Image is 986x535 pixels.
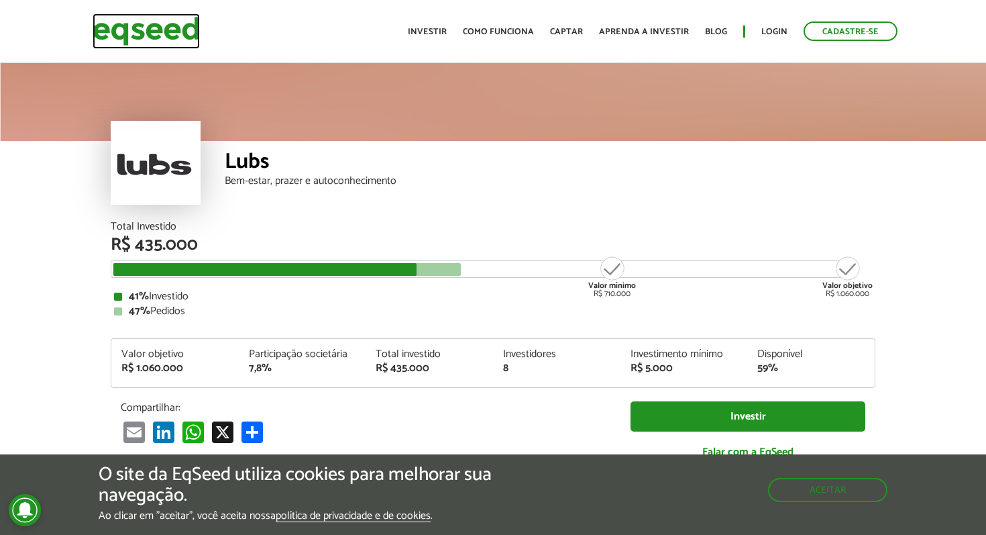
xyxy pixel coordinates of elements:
[757,363,865,374] div: 59%
[249,349,356,360] div: Participação societária
[631,349,738,360] div: Investimento mínimo
[150,421,177,443] a: LinkedIn
[587,255,637,298] div: R$ 710.000
[705,28,727,36] a: Blog
[249,363,356,374] div: 7,8%
[111,222,875,232] div: Total Investido
[503,349,610,360] div: Investidores
[631,401,865,432] a: Investir
[804,21,897,41] a: Cadastre-se
[180,421,207,443] a: WhatsApp
[631,363,738,374] div: R$ 5.000
[93,13,200,49] img: EqSeed
[225,151,875,176] div: Lubs
[550,28,583,36] a: Captar
[588,279,636,292] strong: Valor mínimo
[121,401,610,414] p: Compartilhar:
[276,511,431,522] a: política de privacidade e de cookies
[209,421,236,443] a: X
[99,509,572,522] p: Ao clicar em "aceitar", você aceita nossa .
[822,279,873,292] strong: Valor objetivo
[111,236,875,254] div: R$ 435.000
[239,421,266,443] a: Compartilhar
[463,28,534,36] a: Como funciona
[376,349,483,360] div: Total investido
[114,291,872,302] div: Investido
[631,438,865,466] a: Falar com a EqSeed
[121,349,229,360] div: Valor objetivo
[757,349,865,360] div: Disponível
[503,363,610,374] div: 8
[129,287,149,305] strong: 41%
[99,465,572,506] h5: O site da EqSeed utiliza cookies para melhorar sua navegação.
[129,302,150,320] strong: 47%
[408,28,447,36] a: Investir
[121,421,148,443] a: Email
[121,363,229,374] div: R$ 1.060.000
[114,306,872,317] div: Pedidos
[599,28,689,36] a: Aprenda a investir
[761,28,787,36] a: Login
[768,478,887,502] button: Aceitar
[225,176,875,187] div: Bem-estar, prazer e autoconhecimento
[376,363,483,374] div: R$ 435.000
[822,255,873,298] div: R$ 1.060.000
